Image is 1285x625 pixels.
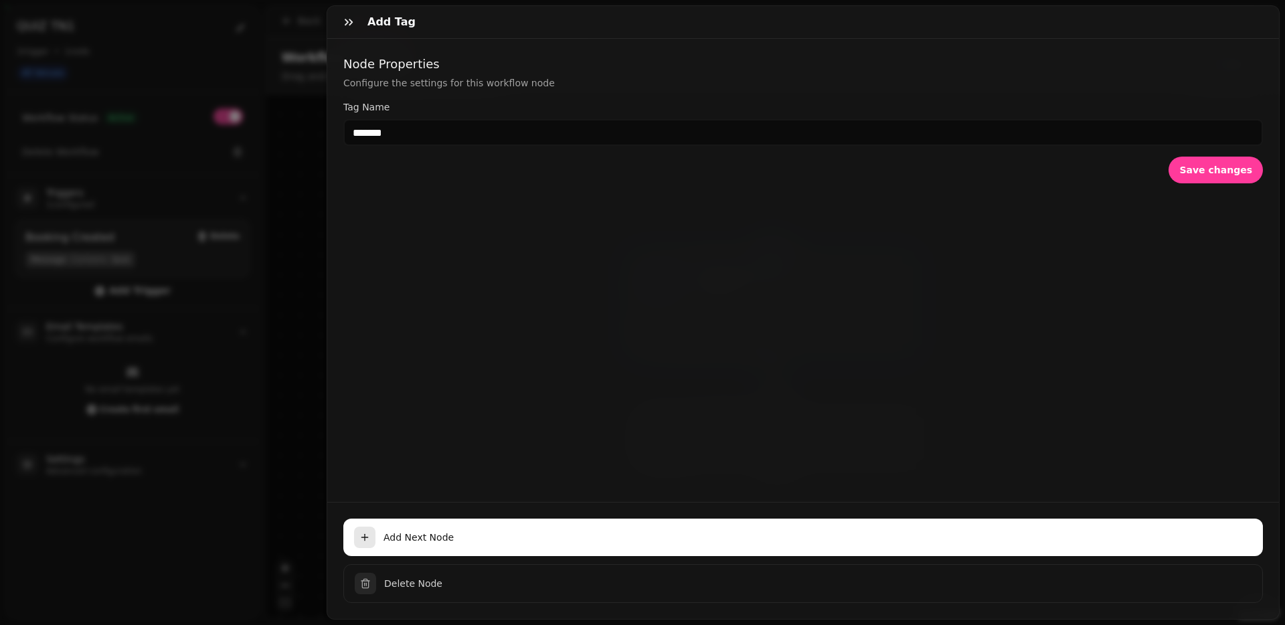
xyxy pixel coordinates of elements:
button: Delete Node [343,564,1263,603]
span: Delete Node [384,577,1252,590]
h3: Add Tag [367,14,421,30]
span: Add Next Node [383,531,1252,544]
label: Tag Name [343,100,1263,114]
h2: Node Properties [343,55,1263,74]
button: Add Next Node [343,519,1263,556]
span: Save changes [1179,165,1252,175]
button: Save changes [1169,157,1263,183]
p: Configure the settings for this workflow node [343,76,1263,90]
